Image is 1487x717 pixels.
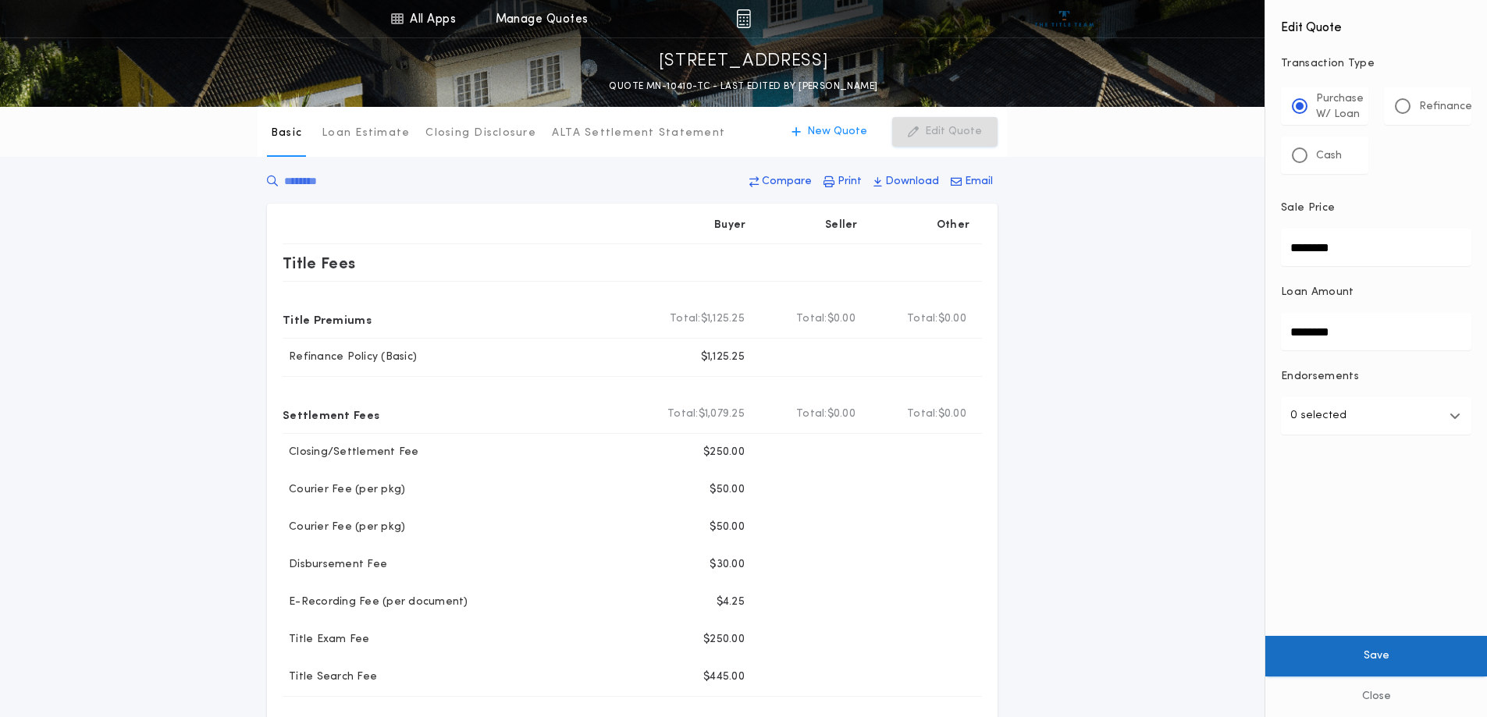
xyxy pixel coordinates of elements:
[1265,676,1487,717] button: Close
[796,311,827,327] b: Total:
[1316,91,1364,122] p: Purchase W/ Loan
[885,174,939,190] p: Download
[283,402,379,427] p: Settlement Fees
[710,520,745,535] p: $50.00
[425,126,536,141] p: Closing Disclosure
[937,218,969,233] p: Other
[1281,397,1471,435] button: 0 selected
[796,406,827,422] b: Total:
[283,307,372,332] p: Title Premiums
[271,126,302,141] p: Basic
[283,595,468,610] p: E-Recording Fee (per document)
[946,168,998,196] button: Email
[701,311,745,327] span: $1,125.25
[322,126,410,141] p: Loan Estimate
[869,168,944,196] button: Download
[1035,11,1094,27] img: vs-icon
[925,124,982,140] p: Edit Quote
[283,482,405,498] p: Courier Fee (per pkg)
[1281,56,1471,72] p: Transaction Type
[710,482,745,498] p: $50.00
[283,520,405,535] p: Courier Fee (per pkg)
[1265,636,1487,676] button: Save
[670,311,701,327] b: Total:
[1281,369,1471,385] p: Endorsements
[819,168,866,196] button: Print
[907,406,938,422] b: Total:
[667,406,699,422] b: Total:
[1316,148,1342,164] p: Cash
[745,168,816,196] button: Compare
[827,311,856,327] span: $0.00
[825,218,858,233] p: Seller
[283,669,377,685] p: Title Search Fee
[699,406,745,422] span: $1,079.25
[1281,9,1471,37] h4: Edit Quote
[714,218,745,233] p: Buyer
[717,595,745,610] p: $4.25
[703,445,745,460] p: $250.00
[703,669,745,685] p: $445.00
[892,117,998,147] button: Edit Quote
[703,632,745,648] p: $250.00
[283,250,356,275] p: Title Fees
[710,557,745,573] p: $30.00
[907,311,938,327] b: Total:
[283,445,419,460] p: Closing/Settlement Fee
[283,350,417,365] p: Refinance Policy (Basic)
[552,126,725,141] p: ALTA Settlement Statement
[283,632,370,648] p: Title Exam Fee
[807,124,867,140] p: New Quote
[1281,229,1471,266] input: Sale Price
[827,406,856,422] span: $0.00
[938,311,966,327] span: $0.00
[762,174,812,190] p: Compare
[736,9,751,28] img: img
[1281,285,1354,300] p: Loan Amount
[965,174,993,190] p: Email
[701,350,745,365] p: $1,125.25
[659,49,829,74] p: [STREET_ADDRESS]
[609,79,877,94] p: QUOTE MN-10410-TC - LAST EDITED BY [PERSON_NAME]
[1419,99,1472,115] p: Refinance
[1281,201,1335,216] p: Sale Price
[283,557,387,573] p: Disbursement Fee
[838,174,862,190] p: Print
[938,406,966,422] span: $0.00
[1281,313,1471,350] input: Loan Amount
[1290,406,1346,425] p: 0 selected
[776,117,883,147] button: New Quote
